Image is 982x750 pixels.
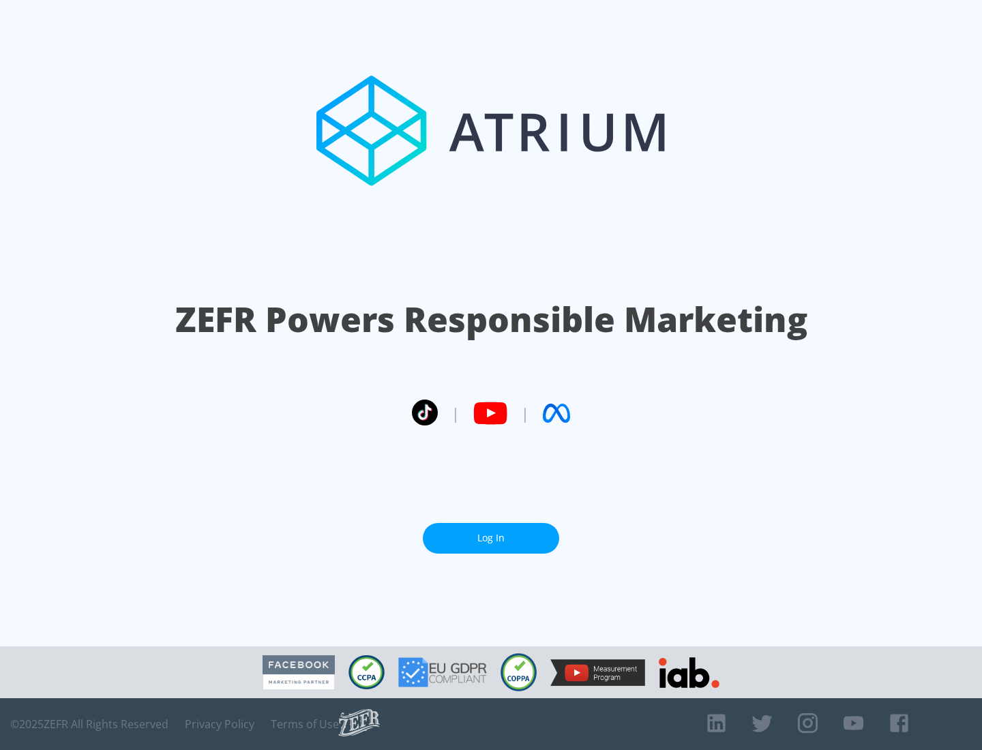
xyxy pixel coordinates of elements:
a: Privacy Policy [185,717,254,731]
img: IAB [659,657,719,688]
img: GDPR Compliant [398,657,487,687]
img: CCPA Compliant [348,655,385,689]
a: Log In [423,523,559,554]
span: © 2025 ZEFR All Rights Reserved [10,717,168,731]
img: Facebook Marketing Partner [263,655,335,690]
a: Terms of Use [271,717,339,731]
img: COPPA Compliant [501,653,537,691]
span: | [521,403,529,423]
h1: ZEFR Powers Responsible Marketing [175,296,807,343]
img: YouTube Measurement Program [550,659,645,686]
span: | [451,403,460,423]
